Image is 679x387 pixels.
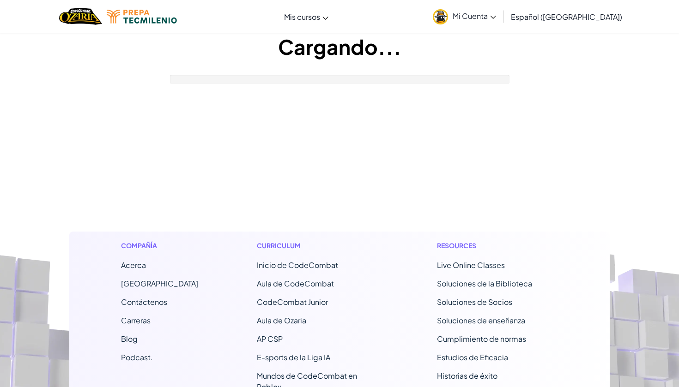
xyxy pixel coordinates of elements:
[257,334,283,344] a: AP CSP
[284,12,320,22] span: Mis cursos
[279,4,333,29] a: Mis cursos
[453,11,496,21] span: Mi Cuenta
[437,260,505,270] a: Live Online Classes
[437,241,558,250] h1: Resources
[257,297,328,307] a: CodeCombat Junior
[59,7,102,26] a: Ozaria by CodeCombat logo
[59,7,102,26] img: Home
[437,316,525,325] a: Soluciones de enseñanza
[437,371,497,381] a: Historias de éxito
[257,241,378,250] h1: Curriculum
[437,297,512,307] a: Soluciones de Socios
[121,352,153,362] a: Podcast.
[506,4,627,29] a: Español ([GEOGRAPHIC_DATA])
[121,297,167,307] span: Contáctenos
[428,2,501,31] a: Mi Cuenta
[121,316,151,325] a: Carreras
[121,260,146,270] a: Acerca
[107,10,177,24] img: Tecmilenio logo
[437,279,532,288] a: Soluciones de la Biblioteca
[511,12,622,22] span: Español ([GEOGRAPHIC_DATA])
[121,241,198,250] h1: Compañía
[257,316,306,325] a: Aula de Ozaria
[257,260,338,270] span: Inicio de CodeCombat
[121,279,198,288] a: [GEOGRAPHIC_DATA]
[121,334,138,344] a: Blog
[257,352,330,362] a: E-sports de la Liga IA
[437,352,508,362] a: Estudios de Eficacia
[433,9,448,24] img: avatar
[257,279,334,288] a: Aula de CodeCombat
[437,334,526,344] a: Cumplimiento de normas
